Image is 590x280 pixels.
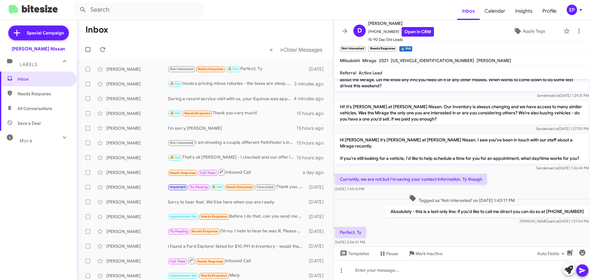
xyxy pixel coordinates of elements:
p: Hi [PERSON_NAME]! It's [PERSON_NAME] at [PERSON_NAME] Nissan. I wanted to check in and thank you ... [335,68,589,91]
span: All Conversations [18,105,52,112]
div: Msrp [168,272,306,279]
span: Needs Response [170,171,196,175]
div: [PERSON_NAME] [106,66,168,72]
div: [PERSON_NAME] [106,214,168,220]
div: [PERSON_NAME] [106,228,168,235]
span: 🔥 Hot [228,67,238,71]
div: [PERSON_NAME] [106,81,168,87]
div: [DATE] [306,243,328,249]
div: During a recent service visit with us, your Equinox was appraised while here and an offer to purc... [168,96,294,102]
span: D [357,26,362,36]
span: 🔥 Hot [212,185,222,189]
p: Hi [PERSON_NAME] it's [PERSON_NAME] at [PERSON_NAME] Nissan. I saw you've been in touch with our ... [335,134,589,164]
div: [DATE] [306,273,328,279]
button: Apply Tags [498,26,560,37]
div: [PERSON_NAME] [106,243,168,249]
small: Not-Interested [340,46,366,52]
button: Next [276,43,326,56]
div: Thank you very much! [168,110,297,117]
span: Try Pausing [170,229,188,233]
button: Auto Fields [532,248,572,259]
a: Open in CRM [402,27,434,37]
span: Forwarded [255,184,275,190]
span: Labels [20,62,37,67]
span: 2021 [379,58,388,63]
div: I found a Ford Explorer listed for $10,991 in inventory - would that be too large of a vehicle? [168,243,306,249]
span: Auto Fields [537,248,567,259]
button: Pause [374,248,403,259]
div: [PERSON_NAME] [106,169,168,175]
div: [PERSON_NAME] [106,273,168,279]
span: Sender [DATE] 1:26:44 PM [536,166,589,170]
span: Mirage [362,58,376,63]
div: 3 minutes ago [294,81,328,87]
span: Inbox [18,76,70,82]
span: Templates [339,248,369,259]
small: 🔥 Hot [399,46,412,52]
span: [US_VEHICLE_IDENTIFICATION_NUMBER] [391,58,474,63]
span: Call Them [200,171,216,175]
div: a day ago [303,169,328,175]
div: Sorry to hear that. We'll be here when you are ready. [168,199,306,205]
span: Call Them [170,259,186,263]
div: [PERSON_NAME] [106,125,168,131]
a: Special Campaign [8,26,69,40]
span: Needs Response [201,274,227,278]
p: Perfect. Ty [335,227,366,238]
span: said at [549,93,560,98]
span: [PERSON_NAME] [477,58,511,63]
div: 16 hours ago [297,155,328,161]
span: Needs Response [197,259,223,263]
div: [PERSON_NAME] [106,155,168,161]
span: Not-Interested [170,67,194,71]
div: Thank you, sounds good. Did you get to see if anything was checked out in regards to the vibratio... [168,183,306,191]
span: [PERSON_NAME] [368,20,434,27]
p: Currently, we are not but I'm saving your contact information. Ty though [335,174,487,185]
span: [PHONE_NUMBER] [368,27,434,37]
div: [DATE] [306,66,328,72]
div: [PERSON_NAME] [106,96,168,102]
p: Absolutely - this is a text only line; if you'd like to call me direct you can do so at [PHONE_NU... [386,206,589,217]
span: « [269,46,273,53]
div: EP [567,5,577,15]
small: Needs Response [368,46,396,52]
div: Perfect. Ty [168,65,306,73]
a: Profile [537,2,561,20]
div: Inbound Call [168,257,306,265]
div: [DATE] [306,184,328,190]
span: Sender [DATE] 1:24:31 PM [537,93,589,98]
span: Older Messages [283,46,322,53]
a: Calendar [480,2,510,20]
button: Templates [334,248,374,259]
span: Needs Response [201,215,227,219]
div: 4 minutes ago [294,96,328,102]
div: That's ok [PERSON_NAME] - I checked and our offer is $10,525 to purchase your Frontier - hope the... [168,154,297,161]
span: Important [170,185,186,189]
span: Needs Response [198,67,224,71]
div: 15 hours ago [297,125,328,131]
span: Appointment Set [170,215,197,219]
div: [DATE] [306,228,328,235]
span: Active Lead [359,70,382,76]
span: Inbox [457,2,480,20]
div: [DATE] [306,199,328,205]
span: Try Pausing [190,185,208,189]
div: I'm sorry [PERSON_NAME] [168,125,297,131]
span: Insights [510,2,537,20]
p: Hi! It's [PERSON_NAME] at [PERSON_NAME] Nissan. Our inventory is always changing and we have acce... [335,101,589,124]
button: EP [561,5,583,15]
div: [DATE] [306,214,328,220]
div: Before I do that, can you send me a list of cars that are under 9000 that could be bank approved ... [168,213,306,220]
span: Needs Response [184,111,210,115]
input: Search [74,2,203,17]
div: [DATE] [306,258,328,264]
span: said at [548,126,559,131]
div: Invoice pricing minus rebates - the taxes are steep on $50k but am glad [US_STATE] doesn't charge... [168,80,294,87]
span: Appointment Set [170,274,197,278]
div: 15 hours ago [297,140,328,146]
div: 15 hours ago [297,110,328,116]
span: Needs Response [18,91,70,97]
span: Referral [340,70,356,76]
span: said at [548,219,559,223]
